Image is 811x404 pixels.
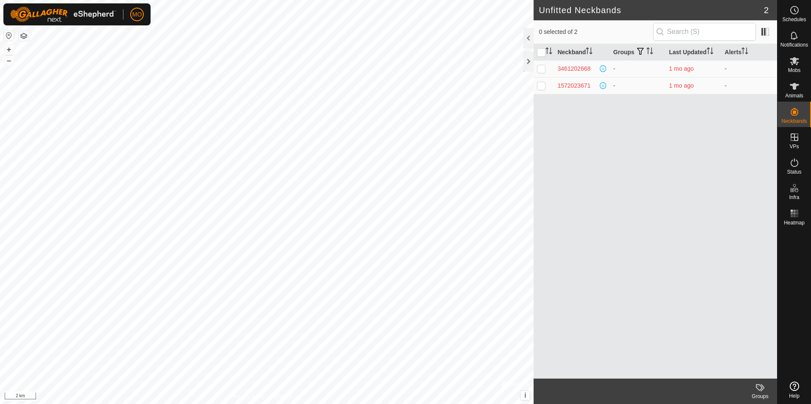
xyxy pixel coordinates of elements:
span: 2 [764,4,769,17]
div: 1572023671 [557,81,590,90]
th: Alerts [722,44,777,61]
span: i [524,392,526,399]
a: Privacy Policy [233,393,265,401]
a: Help [777,378,811,402]
span: Notifications [780,42,808,47]
th: Last Updated [666,44,721,61]
span: VPs [789,144,799,149]
div: Groups [743,393,777,400]
span: 0 selected of 2 [539,28,653,36]
span: Schedules [782,17,806,22]
button: + [4,44,14,55]
p-sorticon: Activate to sort [646,49,653,55]
th: Neckband [554,44,610,61]
span: Animals [785,93,803,98]
td: - [610,77,666,94]
span: MO [132,10,142,19]
button: – [4,55,14,66]
a: Contact Us [275,393,300,401]
td: - [610,60,666,77]
p-sorticon: Activate to sort [707,49,713,55]
button: Map Layers [19,31,29,41]
p-sorticon: Activate to sort [545,49,552,55]
div: 3461202668 [557,64,590,73]
span: Help [789,393,800,398]
span: 7 July 2025, 10:37 am [669,82,694,89]
img: Gallagher Logo [10,7,116,22]
span: Mobs [788,68,800,73]
td: - [722,77,777,94]
button: i [520,391,530,400]
span: Heatmap [784,220,805,225]
span: Status [787,169,801,174]
input: Search (S) [653,23,756,41]
p-sorticon: Activate to sort [741,49,748,55]
button: Reset Map [4,30,14,41]
td: - [722,60,777,77]
p-sorticon: Activate to sort [586,49,593,55]
th: Groups [610,44,666,61]
h2: Unfitted Neckbands [539,5,763,15]
span: 6 July 2025, 11:37 pm [669,65,694,72]
span: Infra [789,195,799,200]
span: Neckbands [781,119,807,124]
